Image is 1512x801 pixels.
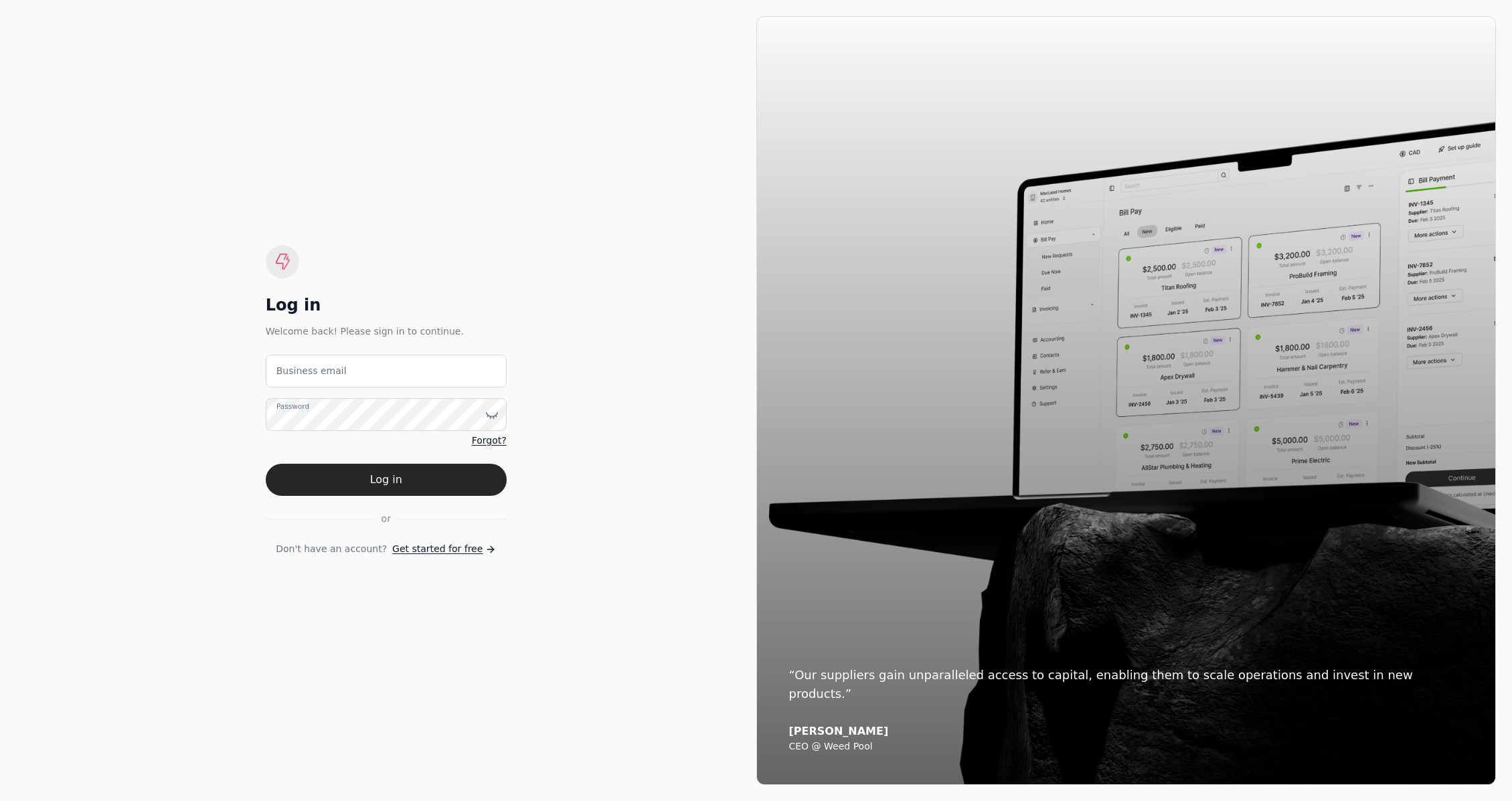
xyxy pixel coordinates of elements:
[276,542,387,556] span: Don't have an account?
[266,464,507,496] button: Log in
[789,741,1464,753] div: CEO @ Weed Pool
[392,542,496,556] a: Get started for free
[276,364,347,378] label: Business email
[276,402,309,412] label: Password
[392,542,483,556] span: Get started for free
[472,434,507,448] a: Forgot?
[266,324,507,339] div: Welcome back! Please sign in to continue.
[266,294,507,316] div: Log in
[789,725,1464,738] div: [PERSON_NAME]
[789,666,1464,703] div: “Our suppliers gain unparalleled access to capital, enabling them to scale operations and invest ...
[382,512,391,526] span: or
